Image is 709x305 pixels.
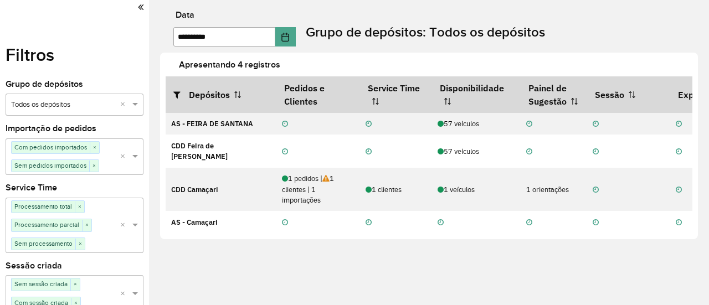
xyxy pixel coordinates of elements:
[282,148,288,156] i: Não realizada
[6,259,62,272] label: Sessão criada
[120,99,130,111] span: Clear all
[282,121,288,128] i: Não realizada
[526,184,581,195] div: 1 orientações
[89,161,99,172] span: ×
[526,148,532,156] i: Não realizada
[366,121,372,128] i: Não realizada
[676,121,682,128] i: Não realizada
[166,76,276,113] th: Depósitos
[12,219,82,230] span: Processamento parcial
[275,27,296,46] button: Choose Date
[676,187,682,194] i: Não realizada
[438,118,515,129] div: 57 veículos
[171,185,218,194] strong: CDD Camaçari
[366,185,402,194] span: 1 clientes
[282,219,288,226] i: Não realizada
[593,219,599,226] i: Não realizada
[676,219,682,226] i: Não realizada
[438,184,515,195] div: 1 veículos
[587,76,670,113] th: Sessão
[6,122,96,135] label: Importação de pedidos
[82,220,91,231] span: ×
[438,146,515,157] div: 57 veículos
[70,279,80,290] span: ×
[521,76,587,113] th: Painel de Sugestão
[366,148,372,156] i: Não realizada
[360,76,432,113] th: Service Time
[526,219,532,226] i: Não realizada
[12,238,75,249] span: Sem processamento
[12,160,89,171] span: Sem pedidos importados
[75,201,84,213] span: ×
[282,173,354,205] div: 1 pedidos | 1 clientes | 1 importações
[90,142,99,153] span: ×
[432,76,521,113] th: Disponibilidade
[120,288,130,300] span: Clear all
[593,121,599,128] i: Não realizada
[306,22,545,42] label: Grupo de depósitos: Todos os depósitos
[6,42,54,68] label: Filtros
[12,278,70,290] span: Sem sessão criada
[120,220,130,231] span: Clear all
[593,187,599,194] i: Não realizada
[526,121,532,128] i: Não realizada
[171,218,218,227] strong: AS - Camaçari
[366,219,372,226] i: Não realizada
[276,76,360,113] th: Pedidos e Clientes
[173,90,189,99] i: Abrir/fechar filtros
[6,181,57,194] label: Service Time
[176,8,194,22] label: Data
[676,148,682,156] i: Não realizada
[12,201,75,212] span: Processamento total
[120,151,130,163] span: Clear all
[75,239,85,250] span: ×
[438,219,444,226] i: Não realizada
[593,148,599,156] i: Não realizada
[12,142,90,153] span: Com pedidos importados
[171,141,228,161] strong: CDD Feira de [PERSON_NAME]
[6,77,83,91] label: Grupo de depósitos
[171,119,253,128] strong: AS - FEIRA DE SANTANA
